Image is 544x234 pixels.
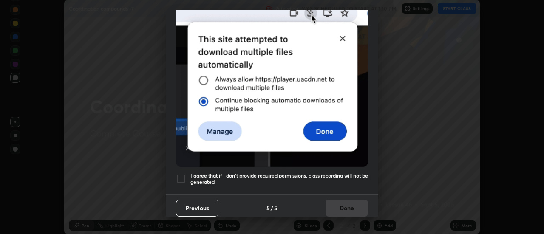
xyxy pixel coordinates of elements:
[190,172,368,186] h5: I agree that if I don't provide required permissions, class recording will not be generated
[176,200,218,217] button: Previous
[266,203,270,212] h4: 5
[271,203,273,212] h4: /
[274,203,278,212] h4: 5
